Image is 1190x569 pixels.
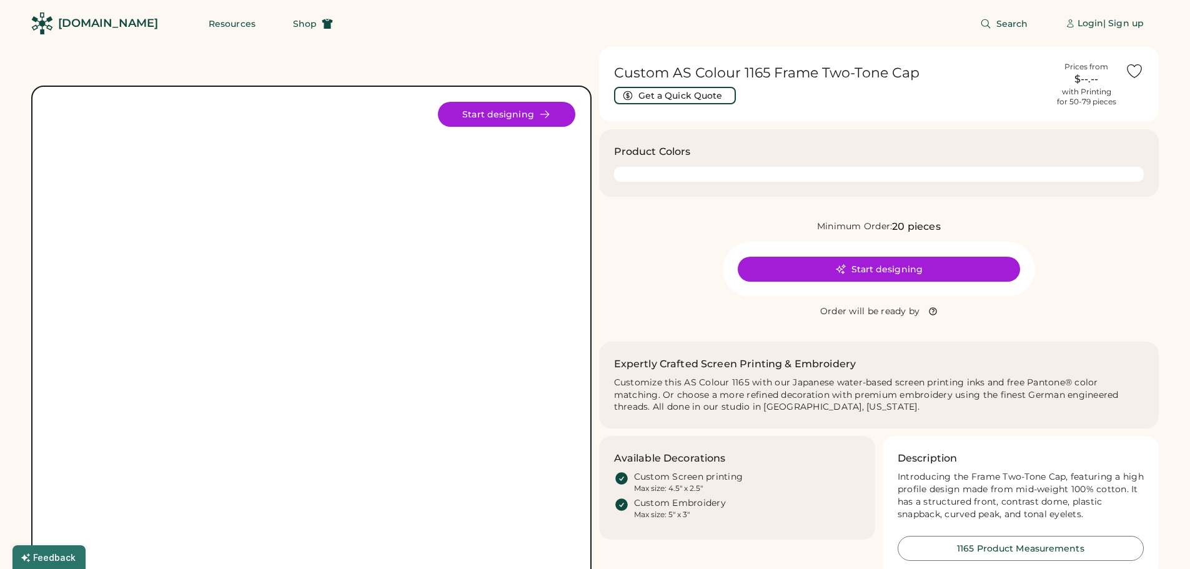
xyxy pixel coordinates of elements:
div: 20 pieces [892,219,940,234]
div: | Sign up [1103,17,1144,30]
div: Minimum Order: [817,220,893,233]
button: Start designing [438,102,575,127]
div: Customize this AS Colour 1165 with our Japanese water-based screen printing inks and free Pantone... [614,377,1144,414]
div: Login [1078,17,1104,30]
img: Rendered Logo - Screens [31,12,53,34]
div: Max size: 4.5" x 2.5" [634,483,703,493]
div: [DOMAIN_NAME] [58,16,158,31]
span: Shop [293,19,317,28]
span: Search [996,19,1028,28]
div: Order will be ready by [820,305,920,318]
h3: Product Colors [614,144,691,159]
div: Custom Embroidery [634,497,726,510]
button: Search [965,11,1043,36]
div: Introducing the Frame Two-Tone Cap, featuring a high profile design made from mid-weight 100% cot... [898,471,1144,521]
h3: Available Decorations [614,451,726,466]
button: Start designing [738,257,1020,282]
button: Shop [278,11,348,36]
div: Max size: 5" x 3" [634,510,690,520]
h1: Custom AS Colour 1165 Frame Two-Tone Cap [614,64,1048,82]
button: Get a Quick Quote [614,87,736,104]
button: 1165 Product Measurements [898,536,1144,561]
div: Prices from [1064,62,1108,72]
div: $--.-- [1055,72,1118,87]
h3: Description [898,451,958,466]
div: Custom Screen printing [634,471,743,483]
h2: Expertly Crafted Screen Printing & Embroidery [614,357,856,372]
div: with Printing for 50-79 pieces [1057,87,1116,107]
button: Resources [194,11,270,36]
